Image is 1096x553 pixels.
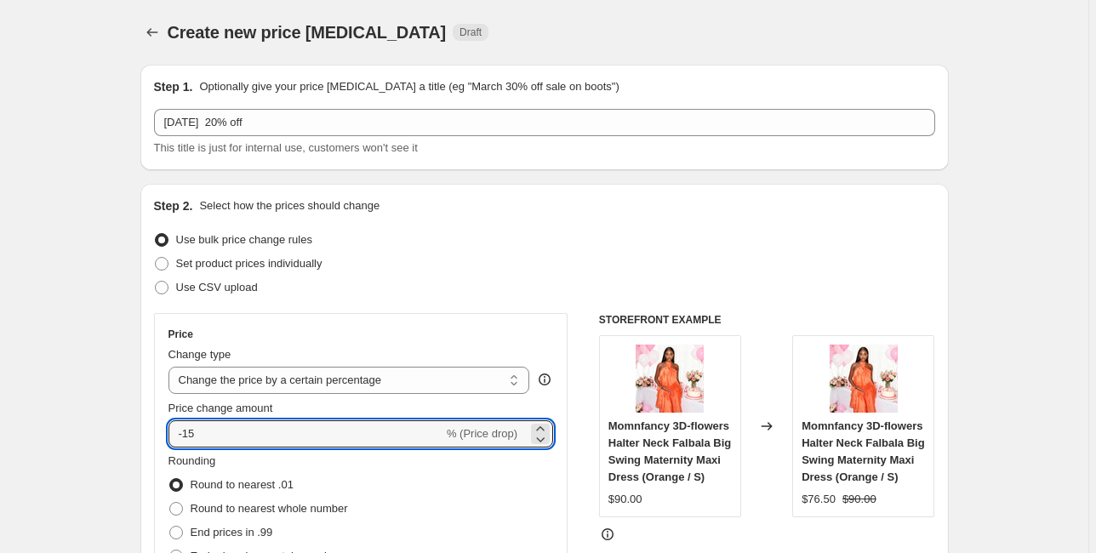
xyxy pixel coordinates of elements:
div: $90.00 [608,491,642,508]
p: Optionally give your price [MEDICAL_DATA] a title (eg "March 30% off sale on boots") [199,78,619,95]
input: -15 [168,420,443,448]
span: Set product prices individually [176,257,323,270]
span: Use CSV upload [176,281,258,294]
h6: STOREFRONT EXAMPLE [599,313,935,327]
span: Momnfancy 3D-flowers Halter Neck Falbala Big Swing Maternity Maxi Dress (Orange / S) [608,419,732,483]
span: Momnfancy 3D-flowers Halter Neck Falbala Big Swing Maternity Maxi Dress (Orange / S) [802,419,925,483]
span: Use bulk price change rules [176,233,312,246]
span: Price change amount [168,402,273,414]
img: MF250102102715-2_80x.jpg [636,345,704,413]
h3: Price [168,328,193,341]
input: 30% off holiday sale [154,109,935,136]
span: Create new price [MEDICAL_DATA] [168,23,447,42]
div: $76.50 [802,491,836,508]
h2: Step 2. [154,197,193,214]
button: Price change jobs [140,20,164,44]
span: This title is just for internal use, customers won't see it [154,141,418,154]
p: Select how the prices should change [199,197,380,214]
span: Rounding [168,454,216,467]
span: Change type [168,348,231,361]
span: End prices in .99 [191,526,273,539]
img: MF250102102715-2_80x.jpg [830,345,898,413]
span: Draft [460,26,482,39]
h2: Step 1. [154,78,193,95]
span: Round to nearest .01 [191,478,294,491]
span: % (Price drop) [447,427,517,440]
strike: $90.00 [842,491,876,508]
div: help [536,371,553,388]
span: Round to nearest whole number [191,502,348,515]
